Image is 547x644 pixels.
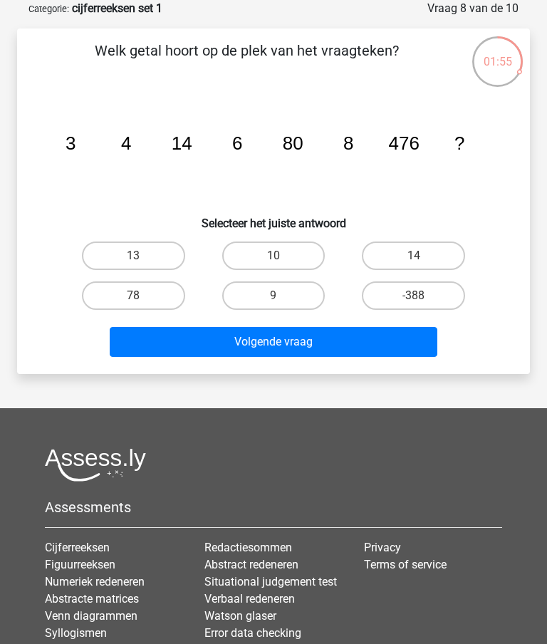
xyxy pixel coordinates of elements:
[28,4,69,14] small: Categorie:
[204,626,301,640] a: Error data checking
[232,133,242,154] tspan: 6
[110,327,437,357] button: Volgende vraag
[82,241,185,270] label: 13
[204,541,292,554] a: Redactiesommen
[283,133,303,154] tspan: 80
[40,205,507,230] h6: Selecteer het juiste antwoord
[172,133,192,154] tspan: 14
[362,241,465,270] label: 14
[204,592,295,606] a: Verbaal redeneren
[222,241,325,270] label: 10
[82,281,185,310] label: 78
[204,609,276,623] a: Watson glaser
[45,448,146,482] img: Assessly logo
[45,609,137,623] a: Venn diagrammen
[343,133,353,154] tspan: 8
[45,575,145,588] a: Numeriek redeneren
[454,133,464,154] tspan: ?
[204,558,298,571] a: Abstract redeneren
[362,281,465,310] label: -388
[364,558,447,571] a: Terms of service
[72,1,162,15] strong: cijferreeksen set 1
[204,575,337,588] a: Situational judgement test
[45,541,110,554] a: Cijferreeksen
[364,541,401,554] a: Privacy
[389,133,420,154] tspan: 476
[66,133,75,154] tspan: 3
[45,499,502,516] h5: Assessments
[45,626,107,640] a: Syllogismen
[471,35,524,71] div: 01:55
[121,133,131,154] tspan: 4
[222,281,325,310] label: 9
[45,592,139,606] a: Abstracte matrices
[40,40,454,83] p: Welk getal hoort op de plek van het vraagteken?
[45,558,115,571] a: Figuurreeksen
